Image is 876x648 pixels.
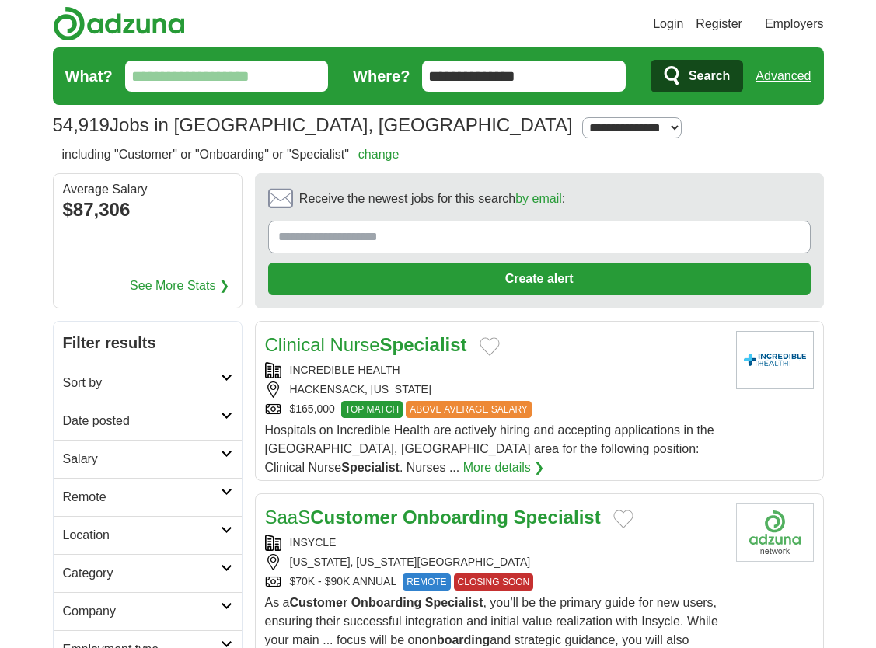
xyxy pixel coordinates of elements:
[62,145,400,164] h2: including "Customer" or "Onboarding" or "Specialist"
[653,15,683,33] a: Login
[54,516,242,554] a: Location
[421,633,490,646] strong: onboarding
[63,564,221,583] h2: Category
[63,374,221,392] h2: Sort by
[130,277,229,295] a: See More Stats ❯
[54,554,242,592] a: Category
[299,190,565,208] span: Receive the newest jobs for this search :
[63,488,221,507] h2: Remote
[480,337,500,356] button: Add to favorite jobs
[696,15,742,33] a: Register
[265,535,724,551] div: INSYCLE
[265,334,467,355] a: Clinical NurseSpecialist
[63,412,221,430] h2: Date posted
[54,322,242,364] h2: Filter results
[341,461,400,474] strong: Specialist
[380,334,467,355] strong: Specialist
[53,6,185,41] img: Adzuna logo
[54,440,242,478] a: Salary
[54,402,242,440] a: Date posted
[353,64,410,88] label: Where?
[689,61,730,92] span: Search
[63,526,221,545] h2: Location
[265,362,724,378] div: INCREDIBLE HEALTH
[514,507,601,528] strong: Specialist
[403,573,450,591] span: REMOTE
[54,478,242,516] a: Remote
[515,192,562,205] a: by email
[53,114,573,135] h1: Jobs in [GEOGRAPHIC_DATA], [GEOGRAPHIC_DATA]
[736,503,814,562] img: Company logo
[454,573,534,591] span: CLOSING SOON
[403,507,508,528] strong: Onboarding
[54,364,242,402] a: Sort by
[54,592,242,630] a: Company
[613,510,633,528] button: Add to favorite jobs
[358,148,400,161] a: change
[53,111,110,139] span: 54,919
[268,263,811,295] button: Create alert
[265,507,601,528] a: SaaSCustomer Onboarding Specialist
[765,15,824,33] a: Employers
[63,602,221,621] h2: Company
[651,60,743,92] button: Search
[341,401,403,418] span: TOP MATCH
[351,596,422,609] strong: Onboarding
[265,554,724,570] div: [US_STATE], [US_STATE][GEOGRAPHIC_DATA]
[63,196,232,224] div: $87,306
[65,64,113,88] label: What?
[265,573,724,591] div: $70K - $90K ANNUAL
[265,423,714,474] span: Hospitals on Incredible Health are actively hiring and accepting applications in the [GEOGRAPHIC_...
[425,596,483,609] strong: Specialist
[63,183,232,196] div: Average Salary
[463,458,545,477] a: More details ❯
[736,331,814,389] img: Company logo
[290,596,348,609] strong: Customer
[265,401,724,418] div: $165,000
[310,507,397,528] strong: Customer
[756,61,811,92] a: Advanced
[265,381,724,398] div: HACKENSACK, [US_STATE]
[63,450,221,469] h2: Salary
[406,401,532,418] span: ABOVE AVERAGE SALARY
